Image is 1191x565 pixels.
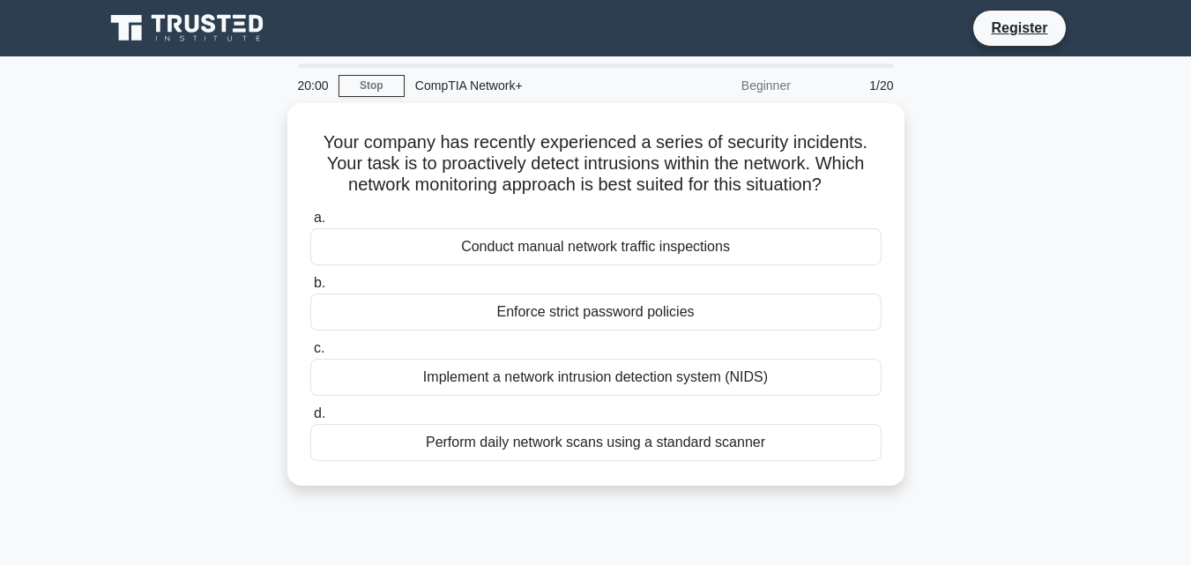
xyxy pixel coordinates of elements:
span: c. [314,340,324,355]
span: b. [314,275,325,290]
a: Register [980,17,1058,39]
a: Stop [339,75,405,97]
div: 1/20 [801,68,904,103]
span: d. [314,405,325,420]
div: Implement a network intrusion detection system (NIDS) [310,359,882,396]
span: a. [314,210,325,225]
div: Beginner [647,68,801,103]
div: CompTIA Network+ [405,68,647,103]
h5: Your company has recently experienced a series of security incidents. Your task is to proactively... [309,131,883,197]
div: 20:00 [287,68,339,103]
div: Enforce strict password policies [310,294,882,331]
div: Conduct manual network traffic inspections [310,228,882,265]
div: Perform daily network scans using a standard scanner [310,424,882,461]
